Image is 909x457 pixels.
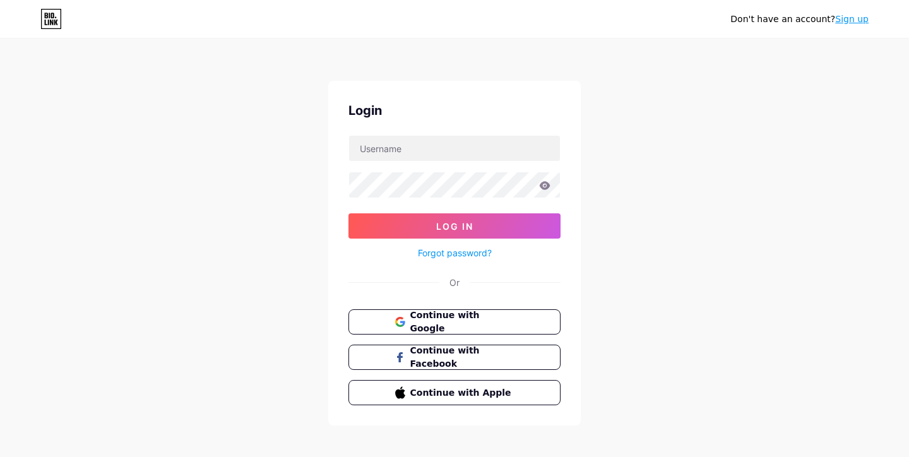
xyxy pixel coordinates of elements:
[410,344,514,371] span: Continue with Facebook
[348,101,561,120] div: Login
[348,213,561,239] button: Log In
[348,309,561,335] button: Continue with Google
[835,14,869,24] a: Sign up
[410,309,514,335] span: Continue with Google
[436,221,473,232] span: Log In
[449,276,460,289] div: Or
[348,380,561,405] button: Continue with Apple
[730,13,869,26] div: Don't have an account?
[418,246,492,259] a: Forgot password?
[348,345,561,370] button: Continue with Facebook
[410,386,514,400] span: Continue with Apple
[349,136,560,161] input: Username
